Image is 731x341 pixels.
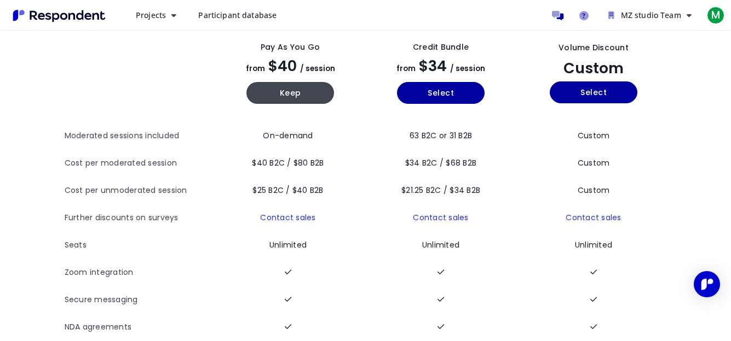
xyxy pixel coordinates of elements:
[263,130,313,141] span: On-demand
[65,259,215,286] th: Zoom integration
[65,150,215,177] th: Cost per moderated session
[694,271,720,297] div: Open Intercom Messenger
[573,4,595,26] a: Help and support
[65,314,215,341] th: NDA agreements
[547,4,569,26] a: Message participants
[401,185,480,196] span: $21.25 B2C / $34 B2B
[65,177,215,204] th: Cost per unmoderated session
[566,212,621,223] a: Contact sales
[563,58,624,78] span: Custom
[450,63,485,74] span: / session
[65,204,215,232] th: Further discounts on surveys
[600,5,700,25] button: MZ studio Team
[578,157,610,168] span: Custom
[419,56,447,76] span: $34
[9,7,110,25] img: Respondent
[127,5,185,25] button: Projects
[65,122,215,150] th: Moderated sessions included
[410,130,472,141] span: 63 B2C or 31 B2B
[300,63,335,74] span: / session
[397,82,485,104] button: Select yearly basic plan
[65,286,215,314] th: Secure messaging
[705,5,727,25] button: M
[422,239,459,250] span: Unlimited
[707,7,724,24] span: M
[405,157,476,168] span: $34 B2C / $68 B2B
[578,130,610,141] span: Custom
[559,42,629,54] div: Volume Discount
[261,42,320,53] div: Pay as you go
[65,232,215,259] th: Seats
[550,81,637,103] button: Select yearly custom_static plan
[396,63,416,74] span: from
[246,63,265,74] span: from
[198,10,277,20] span: Participant database
[246,82,334,104] button: Keep current yearly payg plan
[268,56,297,76] span: $40
[413,212,468,223] a: Contact sales
[413,42,469,53] div: Credit Bundle
[252,157,324,168] span: $40 B2C / $80 B2B
[189,5,285,25] a: Participant database
[136,10,166,20] span: Projects
[269,239,307,250] span: Unlimited
[252,185,323,196] span: $25 B2C / $40 B2B
[575,239,612,250] span: Unlimited
[260,212,315,223] a: Contact sales
[578,185,610,196] span: Custom
[621,10,681,20] span: MZ studio Team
